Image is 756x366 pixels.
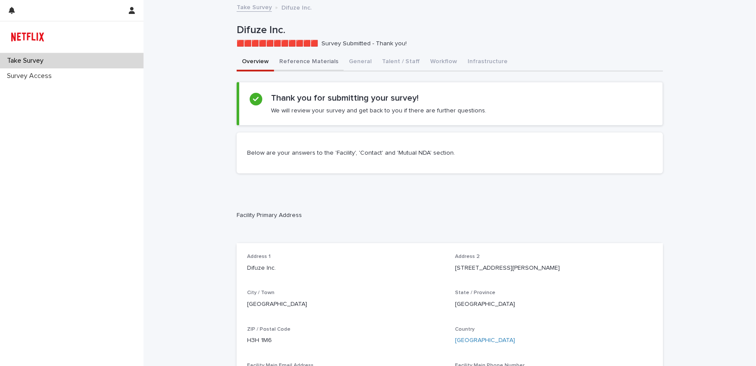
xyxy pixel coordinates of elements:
[455,300,652,309] p: [GEOGRAPHIC_DATA]
[281,2,311,12] p: Difuze Inc.
[274,53,344,71] button: Reference Materials
[455,254,480,259] span: Address 2
[247,327,291,332] span: ZIP / Postal Code
[247,254,271,259] span: Address 1
[7,28,48,46] img: uCuwg8HQ0aRxwm47PUG8
[3,57,50,65] p: Take Survey
[455,327,475,332] span: Country
[237,53,274,71] button: Overview
[247,149,652,157] p: Below are your answers to the 'Facility', 'Contact' and 'Mutual NDA' section.
[237,212,659,219] h2: Facility Primary Address
[247,290,274,295] span: City / Town
[237,40,656,47] p: 🟥🟥🟥🟥🟥🟥🟥🟥🟥🟥🟥 Survey Submitted - Thank you!
[271,93,418,103] h2: Thank you for submitting your survey!
[247,300,445,309] p: [GEOGRAPHIC_DATA]
[247,336,445,345] p: H3H 1M6
[455,264,652,273] p: [STREET_ADDRESS][PERSON_NAME]
[377,53,425,71] button: Talent / Staff
[271,107,486,115] p: We will review your survey and get back to you if there are further questions.
[455,336,515,345] a: [GEOGRAPHIC_DATA]
[3,72,59,80] p: Survey Access
[425,53,462,71] button: Workflow
[237,24,659,37] p: Difuze Inc.
[462,53,513,71] button: Infrastructure
[247,264,445,273] p: Difuze Inc.
[455,290,495,295] span: State / Province
[237,2,272,12] a: Take Survey
[344,53,377,71] button: General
